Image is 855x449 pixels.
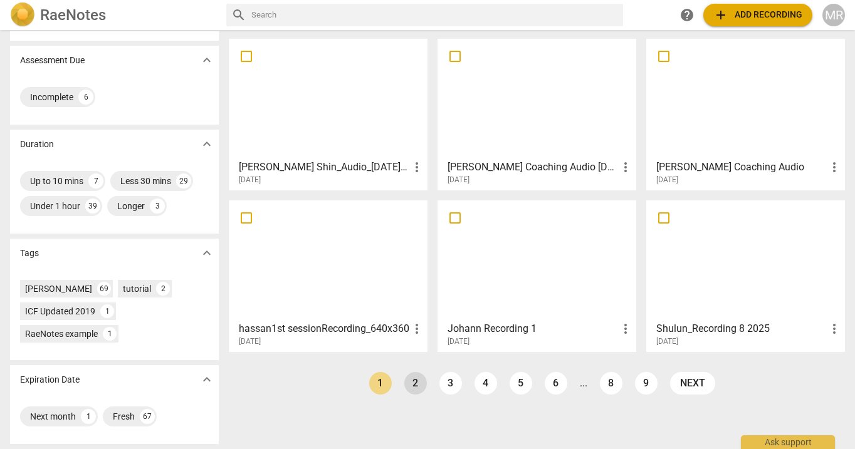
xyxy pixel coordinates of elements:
div: Under 1 hour [30,200,80,212]
div: 67 [140,409,155,424]
a: hassan1st sessionRecording_640x360[DATE] [233,205,423,346]
div: 1 [100,304,114,318]
span: expand_more [199,245,214,261]
a: next [670,372,715,395]
h3: Matt Coaching Audio 9-18-25 [448,160,618,175]
a: Page 1 is your current page [369,372,392,395]
span: more_vert [409,321,424,336]
button: Show more [197,244,216,262]
span: more_vert [827,160,842,175]
p: Duration [20,138,54,151]
a: LogoRaeNotes [10,3,216,28]
span: [DATE] [448,336,469,347]
div: 2 [156,282,170,296]
div: 1 [81,409,96,424]
div: Up to 10 mins [30,175,83,187]
a: Page 5 [510,372,532,395]
a: Page 4 [475,372,497,395]
div: Next month [30,410,76,423]
div: 3 [150,199,165,214]
a: Shulun_Recording 8 2025[DATE] [651,205,841,346]
a: Page 3 [439,372,462,395]
button: Upload [703,4,812,26]
div: 39 [85,199,100,214]
a: [PERSON_NAME] Shin_Audio_[DATE]_Coaching Session1[DATE] [233,43,423,185]
div: Fresh [113,410,135,423]
h3: Anne Shin_Audio_9-15-25_Coaching Session1 [239,160,409,175]
span: [DATE] [448,175,469,185]
div: Longer [117,200,145,212]
div: Less 30 mins [120,175,171,187]
div: [PERSON_NAME] [25,282,92,295]
div: tutorial [123,282,151,295]
a: Page 6 [545,372,567,395]
a: Page 8 [600,372,622,395]
a: Help [676,4,698,26]
input: Search [251,5,618,25]
span: [DATE] [656,336,678,347]
button: Show more [197,51,216,70]
span: search [231,8,246,23]
h3: Shulun_Recording 8 2025 [656,321,827,336]
h3: Nikki Coaching Audio [656,160,827,175]
div: RaeNotes example [25,328,98,340]
span: expand_more [199,137,214,152]
button: MR [822,4,845,26]
div: ICF Updated 2019 [25,305,95,317]
span: more_vert [618,160,633,175]
span: [DATE] [239,175,261,185]
div: 29 [176,173,191,188]
h3: hassan1st sessionRecording_640x360 [239,321,409,336]
span: Add recording [713,8,802,23]
span: expand_more [199,372,214,387]
a: [PERSON_NAME] Coaching Audio[DATE] [651,43,841,185]
span: expand_more [199,53,214,68]
a: Page 2 [404,372,427,395]
div: Ask support [741,435,835,449]
div: 69 [97,282,111,296]
div: Incomplete [30,91,73,103]
span: more_vert [827,321,842,336]
span: add [713,8,728,23]
h2: RaeNotes [40,6,106,24]
a: Johann Recording 1[DATE] [442,205,632,346]
h3: Johann Recording 1 [448,321,618,336]
a: Page 9 [635,372,658,395]
span: [DATE] [239,336,261,347]
a: [PERSON_NAME] Coaching Audio [DATE][DATE] [442,43,632,185]
p: Tags [20,247,39,260]
li: ... [580,378,587,389]
p: Assessment Due [20,54,85,67]
span: more_vert [409,160,424,175]
span: more_vert [618,321,633,336]
img: Logo [10,3,35,28]
span: [DATE] [656,175,678,185]
p: Expiration Date [20,373,80,386]
div: 6 [78,90,93,105]
span: help [679,8,695,23]
div: 1 [103,327,117,341]
button: Show more [197,135,216,153]
button: Show more [197,370,216,389]
div: 7 [88,173,103,188]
